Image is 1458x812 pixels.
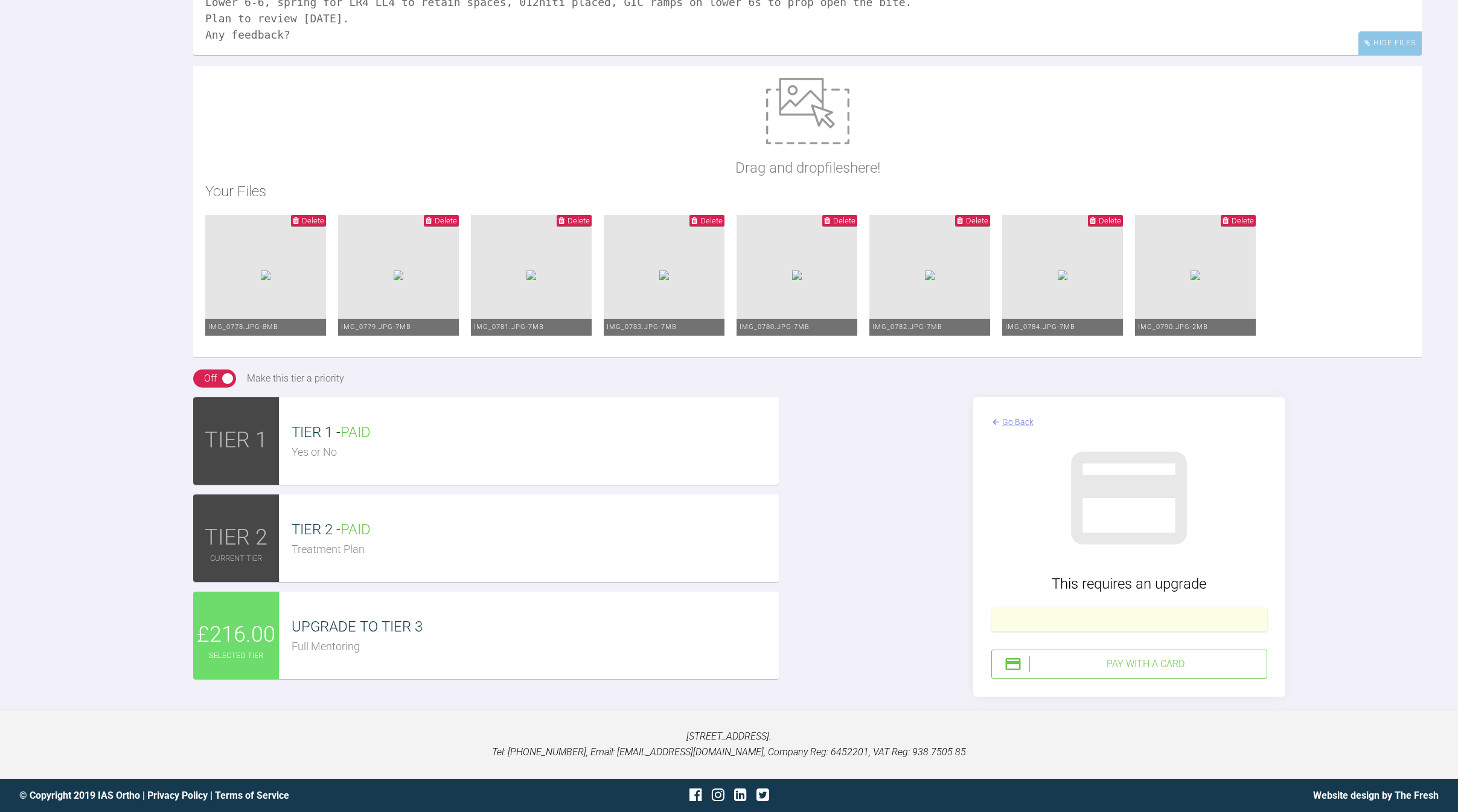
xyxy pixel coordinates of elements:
img: 9b1b541a-831f-4602-8070-079169b01f2a [1191,270,1200,280]
span: IMG_0778.JPG - 8MB [208,323,278,331]
div: Go Back [1002,415,1034,429]
img: 2921d5fb-82da-4d96-9734-93114ec2390e [925,270,935,280]
span: Delete [833,216,855,225]
img: 511edfb4-0add-4442-a6c6-f3edf21b15c1 [526,270,536,280]
img: stripeGray.902526a8.svg [1060,429,1198,567]
span: TIER 1 - [292,424,371,441]
div: Off [204,371,217,386]
h2: Your Files [205,180,1410,203]
span: TIER 1 [205,423,267,458]
span: IMG_0790.JPG - 2MB [1138,323,1208,331]
span: Delete [966,216,988,225]
img: 732a8ba3-f527-4d3f-9329-966376e9d74a [792,270,802,280]
img: stripeIcon.ae7d7783.svg [1004,655,1022,673]
img: arrowBack.f0745bb9.svg [991,415,1000,429]
span: Delete [568,216,590,225]
iframe: Secure card payment input frame [999,613,1259,625]
span: PAID [341,424,371,441]
img: 4b678bbc-c1ca-401e-9b70-bff3ef1ca8aa [659,270,669,280]
a: Website design by The Fresh [1313,790,1439,801]
a: Terms of Service [215,790,289,801]
a: Privacy Policy [147,790,208,801]
div: Treatment Plan [292,541,779,558]
span: IMG_0780.JPG - 7MB [740,323,810,331]
span: UPGRADE TO TIER 3 [292,618,423,635]
span: IMG_0782.JPG - 7MB [872,323,942,331]
span: Delete [302,216,324,225]
span: Delete [1232,216,1254,225]
div: © Copyright 2019 IAS Ortho | | [19,788,493,804]
span: TIER 2 [205,520,267,555]
p: [STREET_ADDRESS]. Tel: [PHONE_NUMBER], Email: [EMAIL_ADDRESS][DOMAIN_NAME], Company Reg: 6452201,... [19,729,1439,759]
span: TIER 2 - [292,521,371,538]
img: 9b317fa7-375e-4bca-92d2-004ee4a3d93d [394,270,403,280]
span: IMG_0784.JPG - 7MB [1005,323,1075,331]
div: This requires an upgrade [991,572,1267,595]
span: PAID [341,521,371,538]
p: Drag and drop files here! [735,156,880,179]
span: IMG_0781.JPG - 7MB [474,323,544,331]
img: 97f2d2c4-8739-4c8a-b774-86a5950ba8ad [261,270,270,280]
span: Delete [700,216,723,225]
div: Pay with a Card [1029,656,1262,672]
span: IMG_0783.JPG - 7MB [607,323,677,331]
div: Full Mentoring [292,638,779,656]
div: Yes or No [292,444,779,461]
span: Delete [435,216,457,225]
span: £216.00 [197,618,275,653]
img: fb72720a-874a-4bae-8cac-9f0692cc06c5 [1058,270,1067,280]
div: Hide Files [1358,31,1422,55]
div: Make this tier a priority [247,371,344,386]
span: Delete [1099,216,1121,225]
span: IMG_0779.JPG - 7MB [341,323,411,331]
